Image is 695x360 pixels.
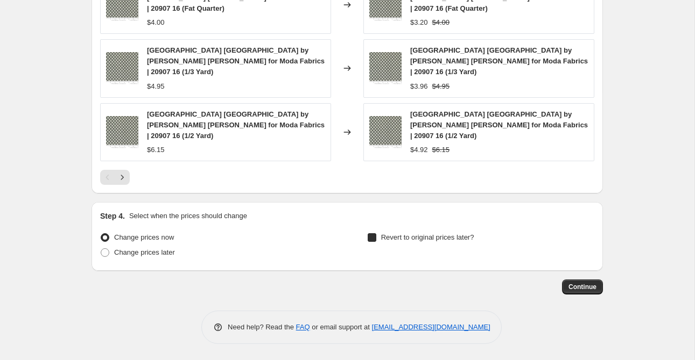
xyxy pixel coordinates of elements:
[114,248,175,256] span: Change prices later
[568,283,596,291] span: Continue
[147,46,325,76] span: [GEOGRAPHIC_DATA] [GEOGRAPHIC_DATA] by [PERSON_NAME] [PERSON_NAME] for Moda Fabrics | 20907 16 (1...
[228,323,296,331] span: Need help? Read the
[296,323,310,331] a: FAQ
[147,81,165,92] div: $4.95
[115,170,130,185] button: Next
[410,17,428,28] div: $3.20
[432,17,450,28] strike: $4.00
[372,323,490,331] a: [EMAIL_ADDRESS][DOMAIN_NAME]
[100,211,125,221] h2: Step 4.
[106,52,138,84] img: 0a97efed7f139ac5d669cb49b2b66ccf_80x.jpg
[369,52,402,84] img: 0a97efed7f139ac5d669cb49b2b66ccf_80x.jpg
[562,279,603,294] button: Continue
[381,233,474,241] span: Revert to original prices later?
[147,110,325,140] span: [GEOGRAPHIC_DATA] [GEOGRAPHIC_DATA] by [PERSON_NAME] [PERSON_NAME] for Moda Fabrics | 20907 16 (1...
[147,17,165,28] div: $4.00
[432,81,450,92] strike: $4.95
[147,145,165,155] div: $6.15
[410,81,428,92] div: $3.96
[410,46,588,76] span: [GEOGRAPHIC_DATA] [GEOGRAPHIC_DATA] by [PERSON_NAME] [PERSON_NAME] for Moda Fabrics | 20907 16 (1...
[106,116,138,148] img: 0a97efed7f139ac5d669cb49b2b66ccf_80x.jpg
[114,233,174,241] span: Change prices now
[100,170,130,185] nav: Pagination
[410,110,588,140] span: [GEOGRAPHIC_DATA] [GEOGRAPHIC_DATA] by [PERSON_NAME] [PERSON_NAME] for Moda Fabrics | 20907 16 (1...
[410,145,428,155] div: $4.92
[369,116,402,148] img: 0a97efed7f139ac5d669cb49b2b66ccf_80x.jpg
[432,145,450,155] strike: $6.15
[310,323,372,331] span: or email support at
[129,211,247,221] p: Select when the prices should change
